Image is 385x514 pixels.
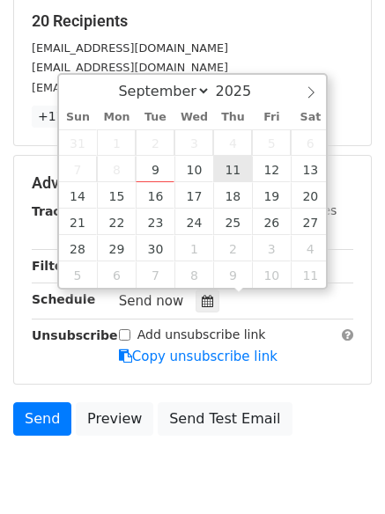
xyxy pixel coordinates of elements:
[211,83,274,99] input: Year
[252,129,291,156] span: September 5, 2025
[174,261,213,288] span: October 8, 2025
[119,293,184,309] span: Send now
[213,112,252,123] span: Thu
[59,129,98,156] span: August 31, 2025
[76,402,153,436] a: Preview
[32,81,228,94] small: [EMAIL_ADDRESS][DOMAIN_NAME]
[136,112,174,123] span: Tue
[213,235,252,261] span: October 2, 2025
[174,129,213,156] span: September 3, 2025
[252,261,291,288] span: October 10, 2025
[97,209,136,235] span: September 22, 2025
[32,61,228,74] small: [EMAIL_ADDRESS][DOMAIN_NAME]
[291,209,329,235] span: September 27, 2025
[32,204,91,218] strong: Tracking
[59,156,98,182] span: September 7, 2025
[252,112,291,123] span: Fri
[97,129,136,156] span: September 1, 2025
[174,209,213,235] span: September 24, 2025
[213,209,252,235] span: September 25, 2025
[59,235,98,261] span: September 28, 2025
[158,402,292,436] a: Send Test Email
[13,402,71,436] a: Send
[252,156,291,182] span: September 12, 2025
[136,156,174,182] span: September 9, 2025
[59,209,98,235] span: September 21, 2025
[136,209,174,235] span: September 23, 2025
[32,106,106,128] a: +17 more
[252,182,291,209] span: September 19, 2025
[213,129,252,156] span: September 4, 2025
[97,235,136,261] span: September 29, 2025
[97,156,136,182] span: September 8, 2025
[32,173,353,193] h5: Advanced
[213,156,252,182] span: September 11, 2025
[297,430,385,514] iframe: Chat Widget
[291,182,329,209] span: September 20, 2025
[252,235,291,261] span: October 3, 2025
[291,112,329,123] span: Sat
[174,182,213,209] span: September 17, 2025
[32,328,118,342] strong: Unsubscribe
[136,261,174,288] span: October 7, 2025
[252,209,291,235] span: September 26, 2025
[174,235,213,261] span: October 1, 2025
[136,129,174,156] span: September 2, 2025
[136,235,174,261] span: September 30, 2025
[291,129,329,156] span: September 6, 2025
[213,182,252,209] span: September 18, 2025
[32,292,95,306] strong: Schedule
[291,235,329,261] span: October 4, 2025
[291,261,329,288] span: October 11, 2025
[213,261,252,288] span: October 9, 2025
[119,349,278,364] a: Copy unsubscribe link
[59,112,98,123] span: Sun
[174,112,213,123] span: Wed
[32,259,77,273] strong: Filters
[97,182,136,209] span: September 15, 2025
[32,11,353,31] h5: 20 Recipients
[32,41,228,55] small: [EMAIL_ADDRESS][DOMAIN_NAME]
[137,326,266,344] label: Add unsubscribe link
[59,261,98,288] span: October 5, 2025
[97,112,136,123] span: Mon
[291,156,329,182] span: September 13, 2025
[97,261,136,288] span: October 6, 2025
[136,182,174,209] span: September 16, 2025
[174,156,213,182] span: September 10, 2025
[59,182,98,209] span: September 14, 2025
